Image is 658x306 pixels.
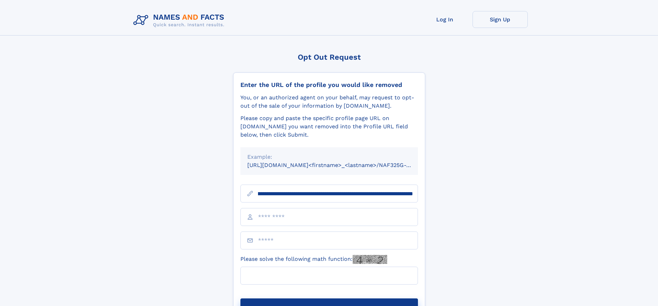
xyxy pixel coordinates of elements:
[417,11,473,28] a: Log In
[240,81,418,89] div: Enter the URL of the profile you would like removed
[131,11,230,30] img: Logo Names and Facts
[240,255,387,264] label: Please solve the following math function:
[473,11,528,28] a: Sign Up
[240,114,418,139] div: Please copy and paste the specific profile page URL on [DOMAIN_NAME] you want removed into the Pr...
[247,162,431,168] small: [URL][DOMAIN_NAME]<firstname>_<lastname>/NAF325G-xxxxxxxx
[233,53,425,61] div: Opt Out Request
[247,153,411,161] div: Example:
[240,93,418,110] div: You, or an authorized agent on your behalf, may request to opt-out of the sale of your informatio...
